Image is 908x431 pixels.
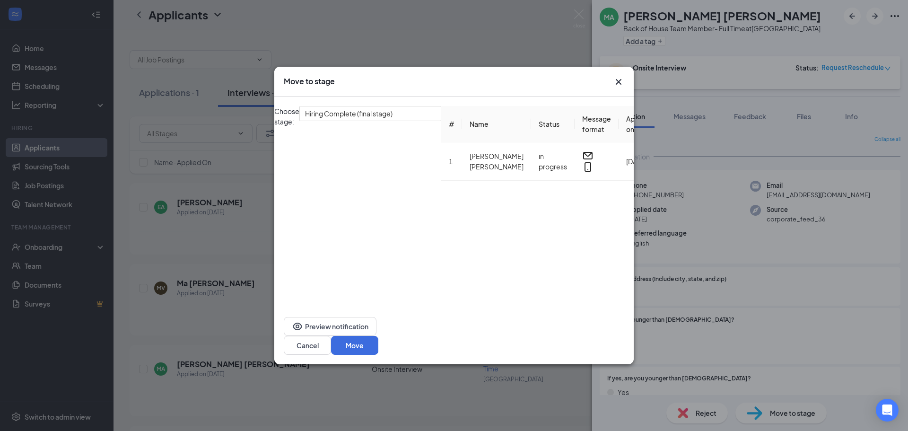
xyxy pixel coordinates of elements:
[449,157,453,166] span: 1
[619,106,658,142] th: Applied on
[619,142,658,181] td: [DATE]
[613,76,624,88] svg: Cross
[575,106,619,142] th: Message format
[284,76,335,87] h3: Move to stage
[531,142,575,181] td: in progress
[331,336,378,355] button: Move
[613,76,624,88] button: Close
[305,106,393,121] span: Hiring Complete (final stage)
[462,142,531,181] td: [PERSON_NAME] [PERSON_NAME]
[582,150,594,161] svg: Email
[582,161,594,173] svg: MobileSms
[274,106,299,298] span: Choose stage:
[531,106,575,142] th: Status
[292,321,303,332] svg: Eye
[284,336,331,355] button: Cancel
[462,106,531,142] th: Name
[876,399,899,422] div: Open Intercom Messenger
[284,317,376,336] button: EyePreview notification
[441,106,462,142] th: #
